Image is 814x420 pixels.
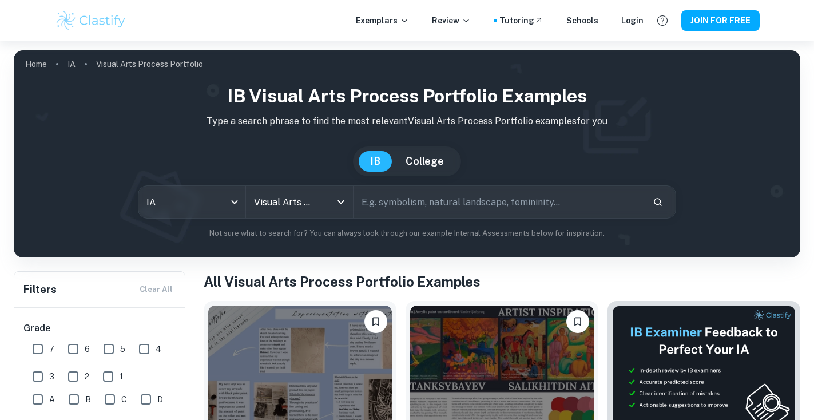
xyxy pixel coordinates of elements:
span: A [49,393,55,406]
a: IA [67,56,76,72]
span: 6 [85,343,90,355]
span: C [121,393,127,406]
p: Type a search phrase to find the most relevant Visual Arts Process Portfolio examples for you [23,114,791,128]
h6: Grade [23,322,177,335]
h1: IB Visual Arts Process Portfolio examples [23,82,791,110]
button: Please log in to bookmark exemplars [364,310,387,333]
img: profile cover [14,50,800,257]
span: 1 [120,370,123,383]
button: College [394,151,455,172]
img: Clastify logo [55,9,128,32]
button: Search [648,192,668,212]
span: 3 [49,370,54,383]
span: B [85,393,91,406]
div: IA [138,186,245,218]
span: D [157,393,163,406]
button: Help and Feedback [653,11,672,30]
input: E.g. symbolism, natural landscape, femininity... [354,186,644,218]
a: Home [25,56,47,72]
h6: Filters [23,282,57,298]
a: Tutoring [499,14,543,27]
span: 5 [120,343,125,355]
a: Login [621,14,644,27]
p: Exemplars [356,14,409,27]
button: Please log in to bookmark exemplars [566,310,589,333]
p: Visual Arts Process Portfolio [96,58,203,70]
p: Review [432,14,471,27]
h1: All Visual Arts Process Portfolio Examples [204,271,800,292]
button: JOIN FOR FREE [681,10,760,31]
span: 7 [49,343,54,355]
span: 4 [156,343,161,355]
button: Open [333,194,349,210]
a: Schools [566,14,598,27]
span: 2 [85,370,89,383]
p: Not sure what to search for? You can always look through our example Internal Assessments below f... [23,228,791,239]
button: IB [359,151,392,172]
